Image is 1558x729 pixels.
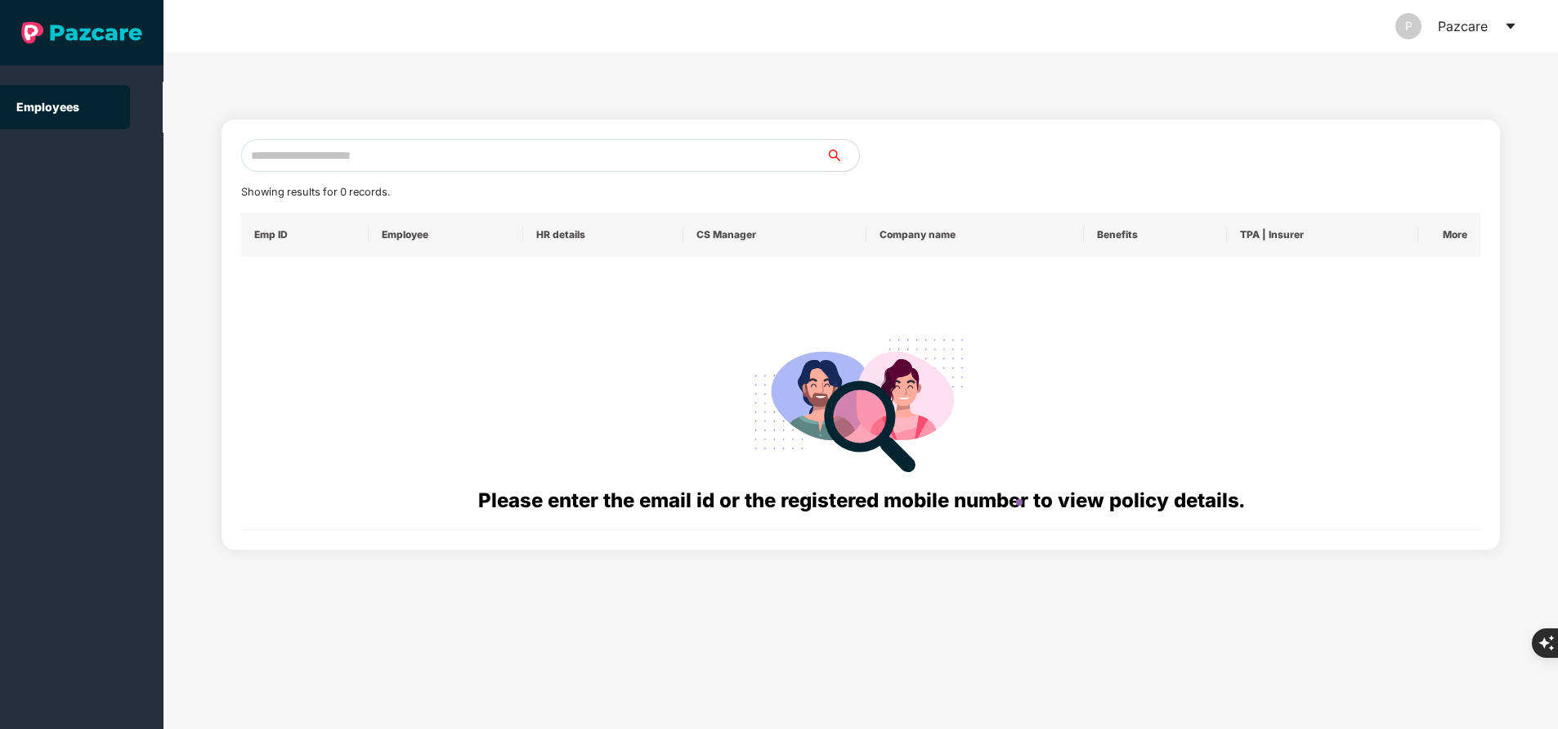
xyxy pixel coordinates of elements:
[16,100,79,114] a: Employees
[523,213,683,257] th: HR details
[1227,213,1418,257] th: TPA | Insurer
[826,139,860,172] button: search
[478,488,1244,512] span: Please enter the email id or the registered mobile number to view policy details.
[241,186,390,198] span: Showing results for 0 records.
[1405,13,1412,39] span: P
[369,213,524,257] th: Employee
[1418,213,1480,257] th: More
[1504,20,1517,33] span: caret-down
[683,213,866,257] th: CS Manager
[1084,213,1227,257] th: Benefits
[743,319,978,485] img: svg+xml;base64,PHN2ZyB4bWxucz0iaHR0cDovL3d3dy53My5vcmcvMjAwMC9zdmciIHdpZHRoPSIyODgiIGhlaWdodD0iMj...
[866,213,1084,257] th: Company name
[241,213,369,257] th: Emp ID
[826,149,859,162] span: search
